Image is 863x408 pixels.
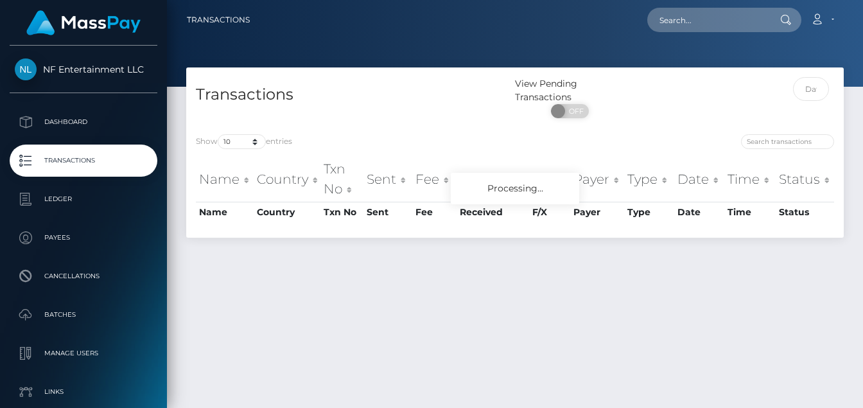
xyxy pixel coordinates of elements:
th: Received [457,156,529,202]
a: Payees [10,222,157,254]
th: F/X [529,202,570,222]
input: Date filter [793,77,830,101]
input: Search... [647,8,768,32]
p: Dashboard [15,112,152,132]
p: Batches [15,305,152,324]
a: Ledger [10,183,157,215]
img: MassPay Logo [26,10,141,35]
div: Processing... [451,173,579,204]
a: Transactions [10,145,157,177]
a: Links [10,376,157,408]
th: Name [196,202,254,222]
p: Ledger [15,190,152,209]
a: Cancellations [10,260,157,292]
th: Txn No [320,156,363,202]
p: Payees [15,228,152,247]
span: OFF [558,104,590,118]
p: Transactions [15,151,152,170]
p: Cancellations [15,267,152,286]
p: Manage Users [15,344,152,363]
div: View Pending Transactions [515,77,625,104]
th: Fee [412,156,457,202]
a: Manage Users [10,337,157,369]
a: Batches [10,299,157,331]
p: Links [15,382,152,402]
th: Received [457,202,529,222]
img: NF Entertainment LLC [15,58,37,80]
th: F/X [529,156,570,202]
h4: Transactions [196,84,505,106]
th: Type [624,156,674,202]
th: Country [254,202,320,222]
th: Type [624,202,674,222]
th: Txn No [320,202,363,222]
th: Date [674,156,725,202]
th: Fee [412,202,457,222]
input: Search transactions [741,134,834,149]
th: Sent [363,156,412,202]
th: Status [776,156,834,202]
th: Payer [570,202,624,222]
a: Dashboard [10,106,157,138]
a: Transactions [187,6,250,33]
th: Date [674,202,725,222]
th: Payer [570,156,624,202]
th: Name [196,156,254,202]
th: Status [776,202,834,222]
th: Time [724,202,776,222]
span: NF Entertainment LLC [10,64,157,75]
th: Country [254,156,320,202]
label: Show entries [196,134,292,149]
th: Sent [363,202,412,222]
select: Showentries [218,134,266,149]
th: Time [724,156,776,202]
